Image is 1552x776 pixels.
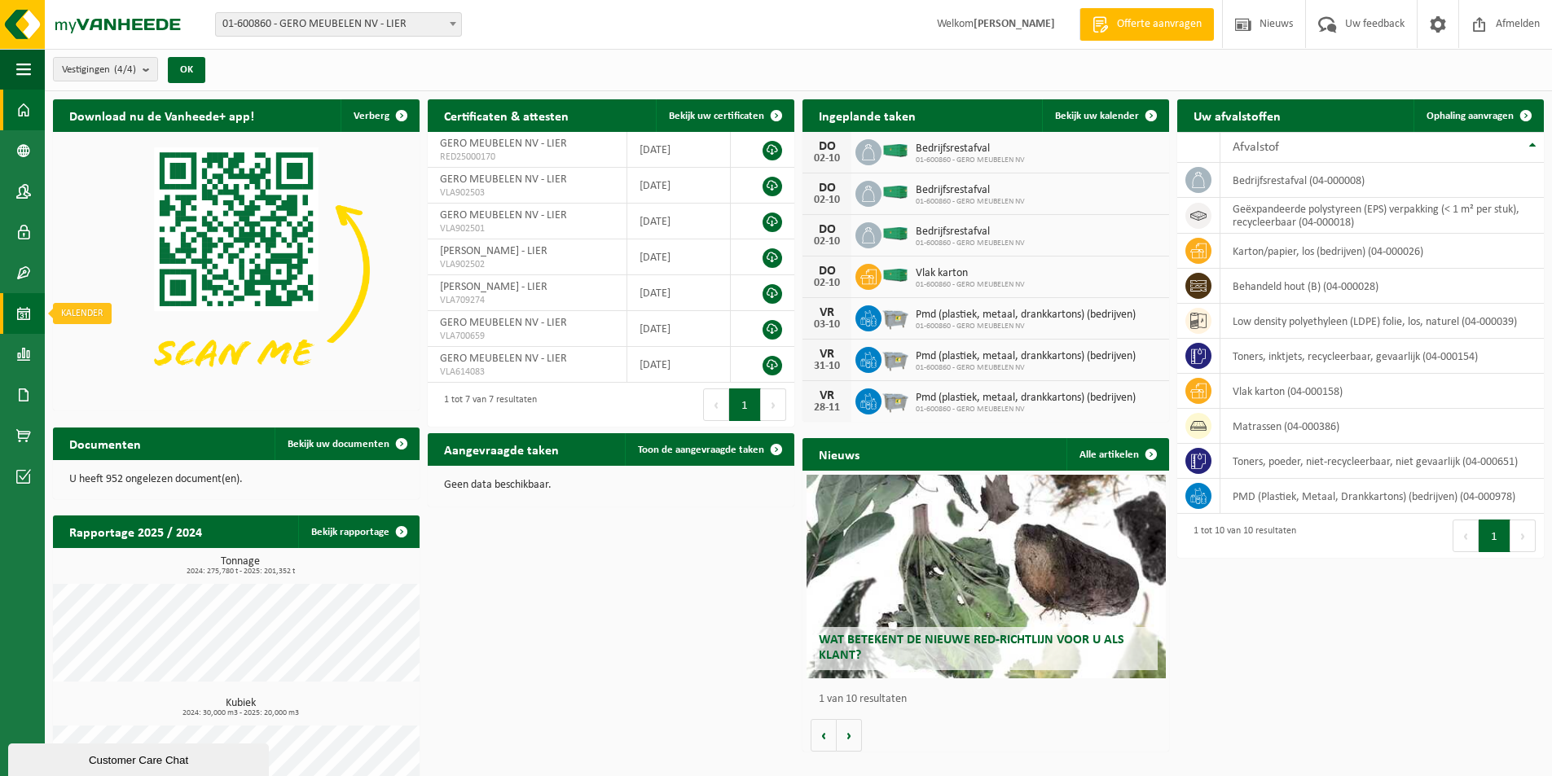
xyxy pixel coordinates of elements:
a: Offerte aanvragen [1079,8,1214,41]
span: Verberg [354,111,389,121]
h3: Tonnage [61,556,420,576]
span: Vlak karton [916,267,1025,280]
h2: Ingeplande taken [802,99,932,131]
span: [PERSON_NAME] - LIER [440,281,547,293]
img: HK-XC-40-GN-00 [882,143,909,158]
div: 03-10 [811,319,843,331]
a: Ophaling aanvragen [1414,99,1542,132]
button: 1 [729,388,761,421]
div: 1 tot 7 van 7 resultaten [436,387,537,423]
span: 01-600860 - GERO MEUBELEN NV [916,197,1025,207]
td: behandeld hout (B) (04-000028) [1220,269,1544,304]
span: GERO MEUBELEN NV - LIER [440,209,567,221]
button: Verberg [341,99,418,132]
span: 01-600860 - GERO MEUBELEN NV - LIER [216,13,461,36]
span: Bekijk uw documenten [288,439,389,449]
span: VLA902501 [440,222,614,235]
h3: Kubiek [61,698,420,717]
span: GERO MEUBELEN NV - LIER [440,317,567,329]
button: Vorige [811,719,837,752]
div: VR [811,348,843,361]
span: Ophaling aanvragen [1427,111,1514,121]
span: GERO MEUBELEN NV - LIER [440,138,567,150]
td: [DATE] [627,239,731,275]
a: Alle artikelen [1066,438,1167,471]
span: [PERSON_NAME] - LIER [440,245,547,257]
img: WB-2500-GAL-GY-01 [882,344,909,372]
div: 02-10 [811,195,843,206]
span: Pmd (plastiek, metaal, drankkartons) (bedrijven) [916,350,1136,363]
count: (4/4) [114,64,136,75]
span: 01-600860 - GERO MEUBELEN NV [916,363,1136,373]
p: 1 van 10 resultaten [819,694,1161,705]
span: 01-600860 - GERO MEUBELEN NV [916,239,1025,248]
td: matrassen (04-000386) [1220,409,1544,444]
td: [DATE] [627,347,731,383]
img: HK-XC-40-GN-00 [882,185,909,199]
a: Wat betekent de nieuwe RED-richtlijn voor u als klant? [807,475,1166,678]
h2: Aangevraagde taken [428,433,575,465]
button: Next [1510,520,1536,552]
img: WB-2500-GAL-GY-01 [882,303,909,331]
td: karton/papier, los (bedrijven) (04-000026) [1220,234,1544,269]
button: Previous [1453,520,1479,552]
div: DO [811,223,843,236]
span: RED25000170 [440,151,614,164]
strong: [PERSON_NAME] [974,18,1055,30]
span: Afvalstof [1233,141,1279,154]
span: Wat betekent de nieuwe RED-richtlijn voor u als klant? [819,634,1124,662]
span: 2024: 30,000 m3 - 2025: 20,000 m3 [61,709,420,717]
span: 01-600860 - GERO MEUBELEN NV [916,405,1136,414]
h2: Documenten [53,427,157,459]
span: VLA700659 [440,330,614,343]
td: [DATE] [627,168,731,204]
td: geëxpandeerde polystyreen (EPS) verpakking (< 1 m² per stuk), recycleerbaar (04-000018) [1220,198,1544,234]
div: 1 tot 10 van 10 resultaten [1185,518,1296,554]
span: Offerte aanvragen [1113,16,1206,33]
td: toners, inktjets, recycleerbaar, gevaarlijk (04-000154) [1220,339,1544,374]
button: Previous [703,388,729,421]
button: 1 [1479,520,1510,552]
div: 31-10 [811,361,843,372]
span: Vestigingen [62,58,136,82]
td: [DATE] [627,275,731,311]
span: 01-600860 - GERO MEUBELEN NV [916,322,1136,331]
div: VR [811,306,843,319]
div: DO [811,265,843,278]
h2: Rapportage 2025 / 2024 [53,515,218,547]
div: 02-10 [811,236,843,248]
p: U heeft 952 ongelezen document(en). [69,474,403,485]
span: Bedrijfsrestafval [916,184,1025,197]
td: low density polyethyleen (LDPE) folie, los, naturel (04-000039) [1220,304,1544,339]
td: [DATE] [627,204,731,239]
span: Bekijk uw certificaten [669,111,764,121]
img: Download de VHEPlus App [53,132,420,407]
td: PMD (Plastiek, Metaal, Drankkartons) (bedrijven) (04-000978) [1220,479,1544,514]
div: 02-10 [811,278,843,289]
img: HK-XC-40-GN-00 [882,268,909,283]
button: Next [761,388,786,421]
td: vlak karton (04-000158) [1220,374,1544,409]
div: DO [811,140,843,153]
span: Toon de aangevraagde taken [638,445,764,455]
button: Vestigingen(4/4) [53,57,158,81]
h2: Uw afvalstoffen [1177,99,1297,131]
div: DO [811,182,843,195]
button: Volgende [837,719,862,752]
span: VLA614083 [440,366,614,379]
a: Toon de aangevraagde taken [625,433,793,466]
h2: Nieuws [802,438,876,470]
div: 28-11 [811,402,843,414]
span: GERO MEUBELEN NV - LIER [440,353,567,365]
p: Geen data beschikbaar. [444,480,778,491]
button: OK [168,57,205,83]
span: VLA709274 [440,294,614,307]
div: 02-10 [811,153,843,164]
span: 01-600860 - GERO MEUBELEN NV - LIER [215,12,462,37]
td: toners, poeder, niet-recycleerbaar, niet gevaarlijk (04-000651) [1220,444,1544,479]
div: VR [811,389,843,402]
td: [DATE] [627,132,731,168]
img: HK-XC-40-GN-00 [882,226,909,241]
a: Bekijk uw documenten [275,427,418,460]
